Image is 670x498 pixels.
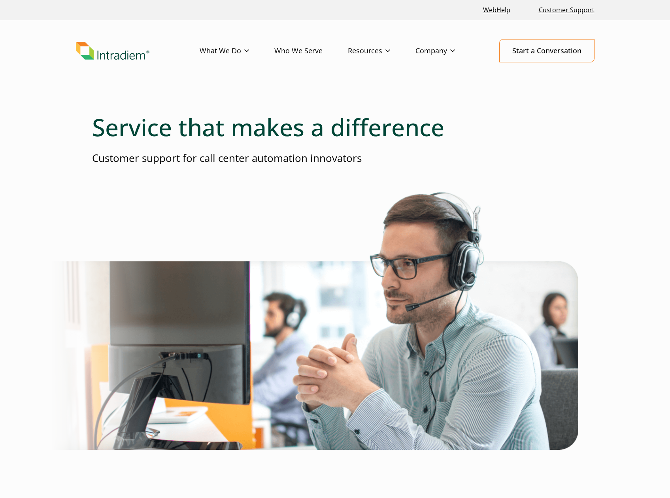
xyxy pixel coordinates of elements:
[200,39,274,62] a: What We Do
[480,2,513,19] a: Link opens in a new window
[51,184,578,449] img: Intradiem support employee with headset on looking at computer with support team in the background
[415,39,480,62] a: Company
[348,39,415,62] a: Resources
[536,2,598,19] a: Customer Support
[76,42,149,60] img: Intradiem
[92,113,578,141] h1: Service that makes a difference
[92,151,578,165] p: Customer support for call center automation innovators
[499,39,595,62] a: Start a Conversation
[76,42,200,60] a: Link to homepage of Intradiem
[274,39,348,62] a: Who We Serve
